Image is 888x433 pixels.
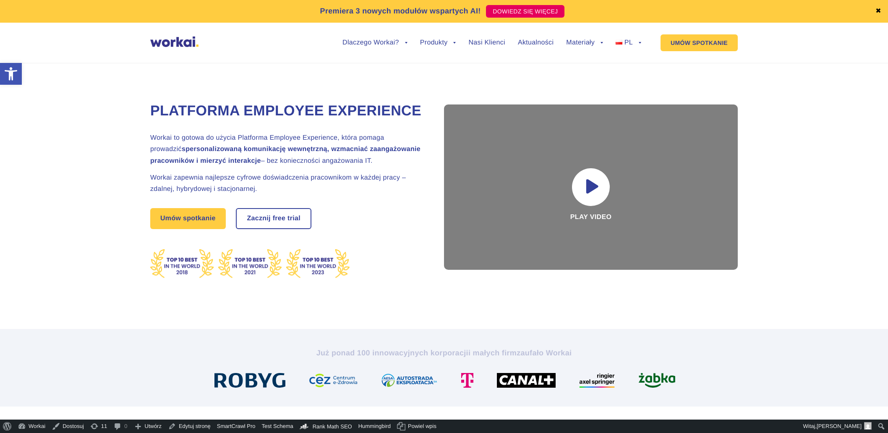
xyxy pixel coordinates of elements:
a: Aktualności [518,39,554,46]
span: Utwórz [145,420,162,433]
span: Rank Math SEO [313,423,352,430]
a: Umów spotkanie [150,208,226,229]
h2: Workai to gotowa do użycia Platforma Employee Experience, która pomaga prowadzić – bez koniecznoś... [150,132,423,167]
span: Powiel wpis [408,420,436,433]
a: UMÓW SPOTKANIE [661,34,738,51]
span: 0 [124,420,127,433]
a: DOWIEDZ SIĘ WIĘCEJ [486,5,564,18]
a: Nasi Klienci [468,39,505,46]
h1: Platforma Employee Experience [150,102,423,121]
div: Play video [444,104,738,270]
strong: spersonalizowaną komunikację wewnętrzną, wzmacniać zaangażowanie pracowników i mierzyć interakcje [150,146,420,164]
a: Dlaczego Workai? [342,39,407,46]
span: PL [624,39,633,46]
a: ✖ [875,8,881,15]
p: Premiera 3 nowych modułów wspartych AI! [320,5,481,17]
a: SmartCrawl Pro [214,420,259,433]
a: Edytuj stronę [165,420,214,433]
a: Hummingbird [355,420,394,433]
span: 11 [101,420,107,433]
a: Workai [15,420,49,433]
a: Test Schema [259,420,297,433]
span: [PERSON_NAME] [817,423,862,429]
a: Witaj, [800,420,875,433]
h2: Workai zapewnia najlepsze cyfrowe doświadczenia pracownikom w każdej pracy – zdalnej, hybrydowej ... [150,172,423,195]
a: Kokpit Rank Math [297,420,355,433]
a: Zacznij free trial [237,209,311,228]
a: Produkty [420,39,456,46]
h2: Już ponad 100 innowacyjnych korporacji zaufało Workai [211,348,677,358]
a: Dostosuj [49,420,87,433]
a: Materiały [566,39,603,46]
i: i małych firm [468,349,517,357]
